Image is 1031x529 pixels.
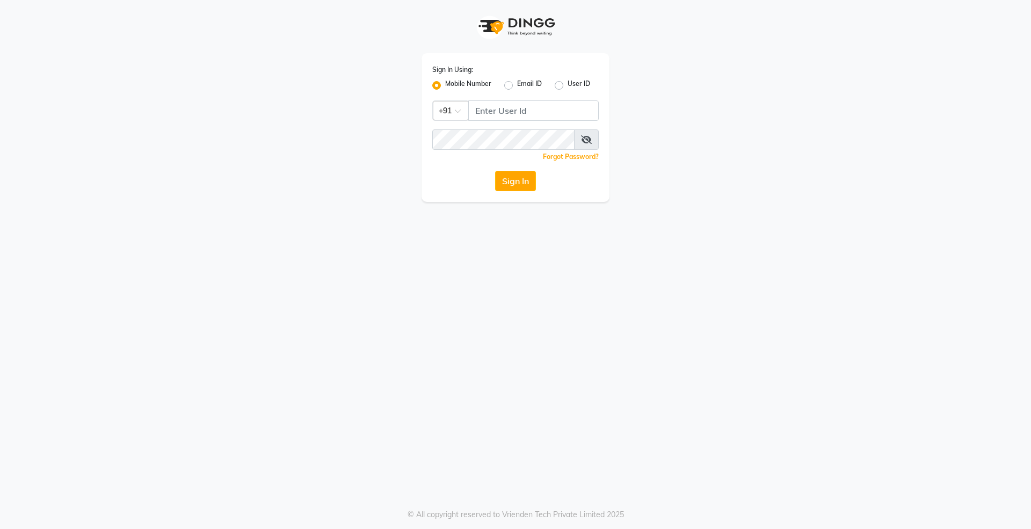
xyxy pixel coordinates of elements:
label: Email ID [517,79,542,92]
input: Username [468,100,599,121]
input: Username [432,129,575,150]
button: Sign In [495,171,536,191]
label: Mobile Number [445,79,491,92]
a: Forgot Password? [543,153,599,161]
label: User ID [568,79,590,92]
label: Sign In Using: [432,65,473,75]
img: logo1.svg [473,11,558,42]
